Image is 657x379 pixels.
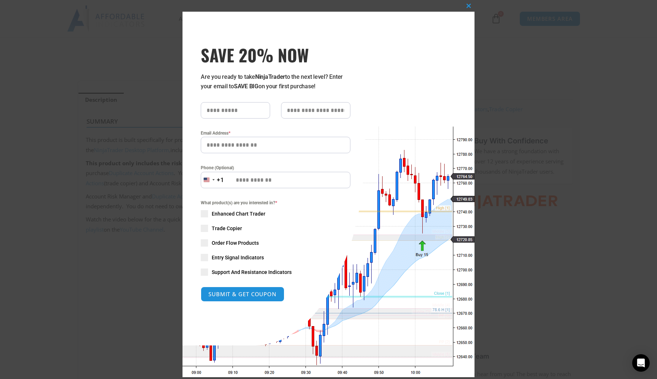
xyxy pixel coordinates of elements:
[217,175,224,185] div: +1
[201,45,350,65] span: SAVE 20% NOW
[201,225,350,232] label: Trade Copier
[212,225,242,232] span: Trade Copier
[201,239,350,247] label: Order Flow Products
[201,287,284,302] button: SUBMIT & GET COUPON
[234,83,258,90] strong: SAVE BIG
[212,254,264,261] span: Entry Signal Indicators
[632,354,650,372] div: Open Intercom Messenger
[201,129,350,137] label: Email Address
[212,268,292,276] span: Support And Resistance Indicators
[201,199,350,206] span: What product(s) are you interested in?
[201,210,350,217] label: Enhanced Chart Trader
[212,239,259,247] span: Order Flow Products
[255,73,285,80] strong: NinjaTrader
[212,210,265,217] span: Enhanced Chart Trader
[201,268,350,276] label: Support And Resistance Indicators
[201,164,350,171] label: Phone (Optional)
[201,172,224,188] button: Selected country
[201,254,350,261] label: Entry Signal Indicators
[201,72,350,91] p: Are you ready to take to the next level? Enter your email to on your first purchase!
